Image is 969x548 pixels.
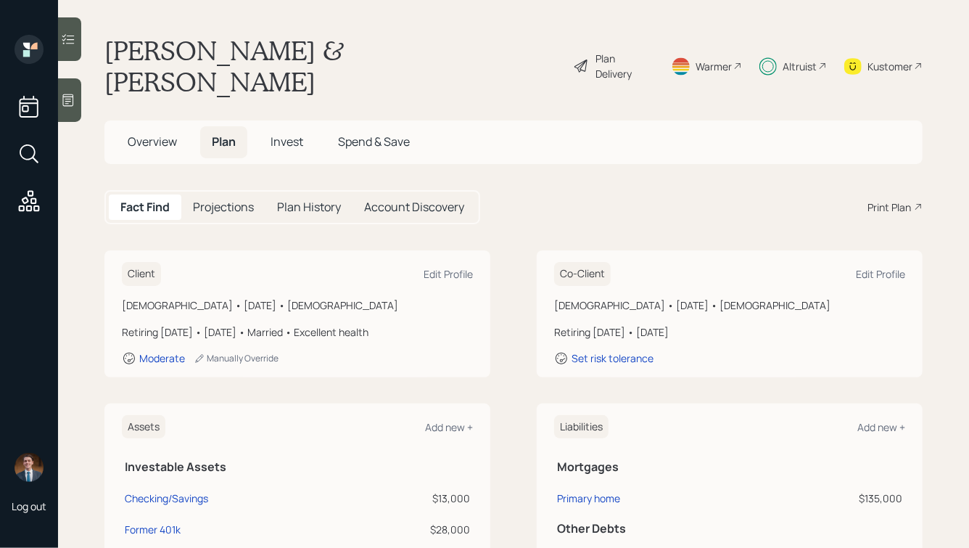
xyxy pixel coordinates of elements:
[271,134,303,150] span: Invest
[338,134,410,150] span: Spend & Save
[125,491,208,506] div: Checking/Savings
[424,267,473,281] div: Edit Profile
[122,298,473,313] div: [DEMOGRAPHIC_DATA] • [DATE] • [DEMOGRAPHIC_DATA]
[139,351,185,365] div: Moderate
[557,522,902,536] h5: Other Debts
[277,200,341,214] h5: Plan History
[104,35,561,97] h1: [PERSON_NAME] & [PERSON_NAME]
[128,134,177,150] span: Overview
[857,420,905,434] div: Add new +
[572,351,653,365] div: Set risk tolerance
[212,134,236,150] span: Plan
[122,324,473,340] div: Retiring [DATE] • [DATE] • Married • Excellent health
[557,491,620,506] div: Primary home
[783,59,817,74] div: Altruist
[554,324,905,340] div: Retiring [DATE] • [DATE]
[120,200,170,214] h5: Fact Find
[867,59,912,74] div: Kustomer
[867,200,911,215] div: Print Plan
[557,460,902,474] h5: Mortgages
[554,415,609,439] h6: Liabilities
[122,262,161,286] h6: Client
[554,262,611,286] h6: Co-Client
[364,200,464,214] h5: Account Discovery
[193,200,254,214] h5: Projections
[596,51,653,81] div: Plan Delivery
[15,453,44,482] img: hunter_neumayer.jpg
[762,491,902,506] div: $135,000
[408,491,470,506] div: $13,000
[856,267,905,281] div: Edit Profile
[125,460,470,474] h5: Investable Assets
[125,522,181,537] div: Former 401k
[425,420,473,434] div: Add new +
[696,59,732,74] div: Warmer
[194,352,279,364] div: Manually Override
[122,415,165,439] h6: Assets
[408,522,470,537] div: $28,000
[554,298,905,313] div: [DEMOGRAPHIC_DATA] • [DATE] • [DEMOGRAPHIC_DATA]
[12,499,46,513] div: Log out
